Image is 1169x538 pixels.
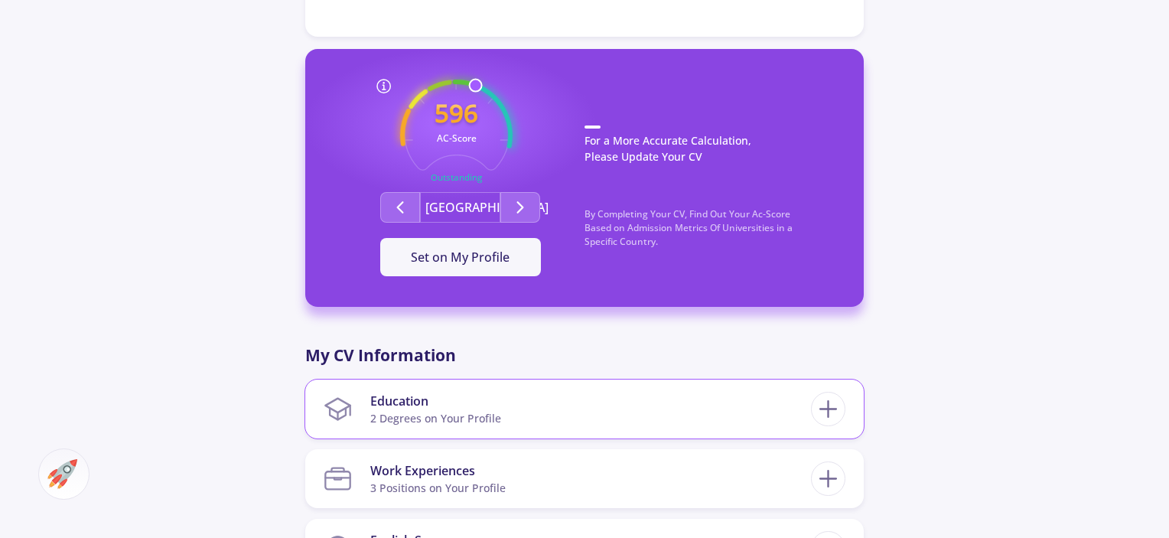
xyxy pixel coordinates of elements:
[420,192,500,223] button: [GEOGRAPHIC_DATA]
[380,238,541,276] button: Set on My Profile
[305,344,864,368] p: My CV Information
[431,172,483,184] text: Outstanding
[370,392,501,410] div: Education
[370,461,506,480] div: Work Experiences
[47,459,77,489] img: ac-market
[411,249,510,266] span: Set on My Profile
[435,96,478,130] text: 596
[584,207,833,264] p: By Completing Your CV, Find Out Your Ac-Score Based on Admission Metrics Of Universities in a Spe...
[370,480,506,496] div: 3 Positions on Your Profile
[437,132,477,145] text: AC-Score
[370,410,501,426] div: 2 Degrees on Your Profile
[336,192,584,223] div: Second group
[584,126,833,180] p: For a More Accurate Calculation, Please Update Your CV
